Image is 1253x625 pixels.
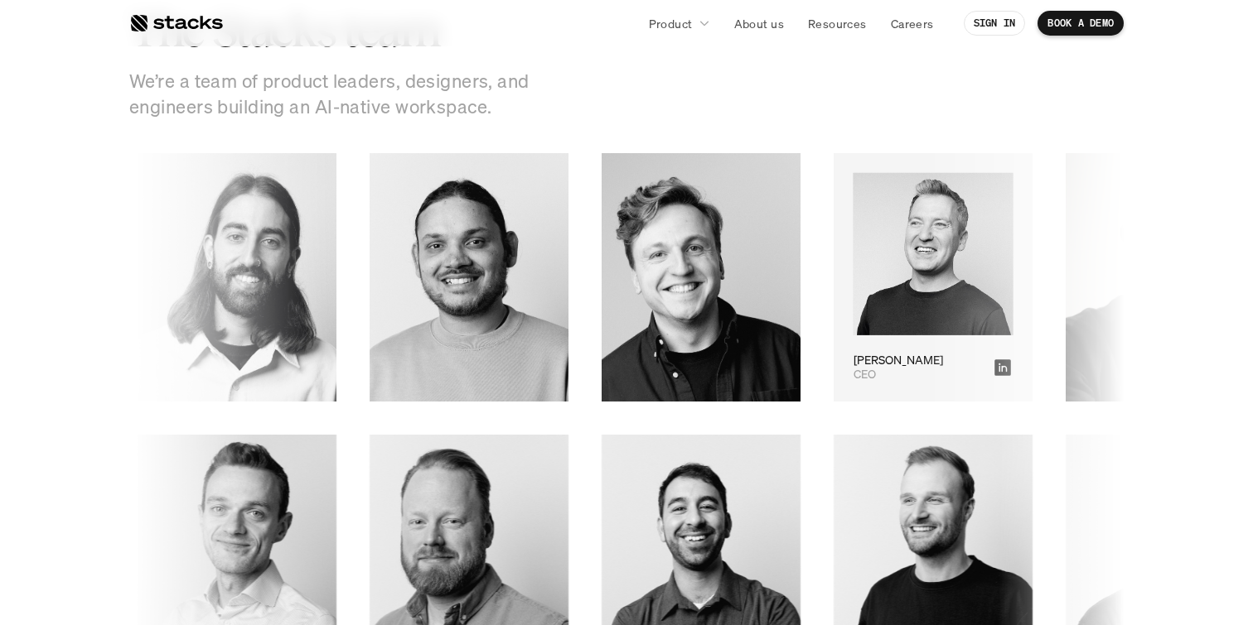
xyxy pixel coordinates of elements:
a: BOOK A DEMO [1038,11,1124,36]
h2: The Stacks team [129,5,626,56]
p: Resources [808,15,867,32]
a: About us [724,8,794,38]
p: [PERSON_NAME] [853,353,942,368]
p: About us [734,15,784,32]
p: We’re a team of product leaders, designers, and engineers building an AI-native workspace. [129,69,544,120]
a: SIGN IN [964,11,1026,36]
p: SIGN IN [974,17,1016,29]
a: Careers [881,8,944,38]
p: CEO [853,368,875,382]
p: BOOK A DEMO [1047,17,1114,29]
p: Careers [891,15,934,32]
a: Resources [798,8,877,38]
p: Product [649,15,693,32]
